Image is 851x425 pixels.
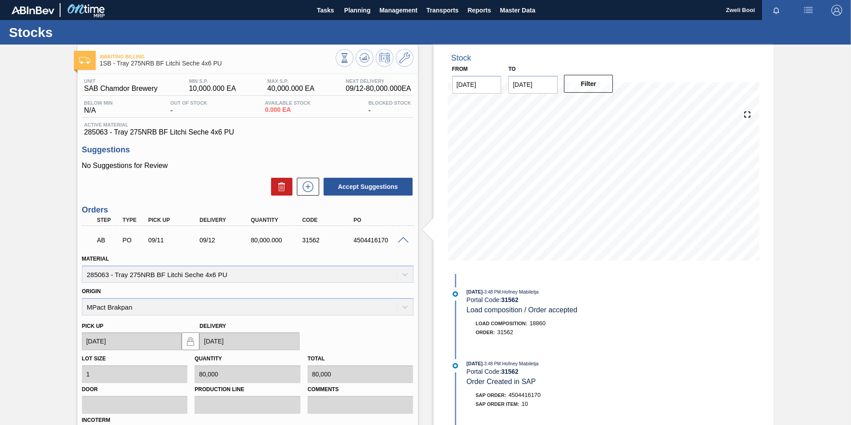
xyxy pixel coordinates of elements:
span: Tasks [316,5,335,16]
div: Step [95,217,122,223]
span: [DATE] [466,361,482,366]
label: Pick up [82,323,104,329]
img: atual [453,291,458,297]
span: SAB Chamdor Brewery [84,85,158,93]
label: Comments [308,383,413,396]
div: 4504416170 [351,237,409,244]
span: Order Created in SAP [466,378,536,385]
label: Quantity [195,356,222,362]
button: Accept Suggestions [324,178,413,196]
span: Awaiting Billing [100,54,336,59]
div: 09/11/2025 [146,237,203,244]
div: Portal Code: [466,296,678,303]
img: atual [453,363,458,368]
span: 0.000 EA [265,106,311,113]
span: 285063 - Tray 275NRB BF Litchi Seche 4x6 PU [84,128,411,136]
span: MAX S.P. [267,78,315,84]
div: PO [351,217,409,223]
label: Production Line [195,383,300,396]
div: 31562 [300,237,357,244]
span: Planning [344,5,370,16]
strong: 31562 [501,368,519,375]
span: Load Composition : [476,321,527,326]
span: Out Of Stock [170,100,207,106]
span: SAP Order: [476,392,507,398]
label: From [452,66,468,72]
div: Purchase order [120,237,147,244]
h3: Suggestions [82,145,413,155]
span: : Hofney Mabiletja [501,361,539,366]
div: N/A [82,100,115,114]
span: Unit [84,78,158,84]
span: - 3:48 PM [483,290,501,294]
span: Order : [476,330,495,335]
span: Blocked Stock [369,100,411,106]
p: AB [97,237,119,244]
label: to [508,66,515,72]
span: SAP Order Item: [476,401,519,407]
button: Schedule Inventory [376,49,393,67]
button: Go to Master Data / General [396,49,413,67]
img: Logout [831,5,842,16]
img: Ícone [79,57,90,64]
div: Delete Suggestions [267,178,292,196]
span: 1SB - Tray 275NRB BF Litchi Seche 4x6 PU [100,60,336,67]
label: Origin [82,288,101,294]
button: Notifications [762,4,790,16]
label: Lot size [82,356,106,362]
span: Management [379,5,417,16]
button: Filter [564,75,613,93]
h3: Orders [82,205,413,215]
span: 31562 [497,329,513,335]
h1: Stocks [9,27,167,37]
div: Awaiting Billing [95,230,122,250]
div: - [366,100,413,114]
span: Active Material [84,122,411,127]
span: [DATE] [466,289,482,294]
span: Below Min [84,100,113,106]
div: 80,000.000 [249,237,306,244]
span: 10,000.000 EA [189,85,236,93]
button: Update Chart [356,49,373,67]
input: mm/dd/yyyy [452,76,502,94]
span: Reports [467,5,491,16]
img: locked [185,336,196,347]
div: Code [300,217,357,223]
label: Total [308,356,325,362]
label: Door [82,383,188,396]
label: Delivery [199,323,226,329]
div: Delivery [197,217,255,223]
button: Stocks Overview [336,49,353,67]
span: : Hofney Mabiletja [501,289,539,294]
div: Type [120,217,147,223]
img: TNhmsLtSVTkK8tSr43FrP2fwEKptu5GPRR3wAAAABJRU5ErkJggg== [12,6,54,14]
input: mm/dd/yyyy [199,332,300,350]
img: userActions [803,5,814,16]
span: MIN S.P. [189,78,236,84]
span: 10 [522,400,528,407]
label: Incoterm [82,417,110,423]
div: New suggestion [292,178,319,196]
div: Stock [451,53,471,63]
div: Portal Code: [466,368,678,375]
label: Material [82,256,109,262]
span: Available Stock [265,100,311,106]
span: Next Delivery [346,78,411,84]
div: 09/12/2025 [197,237,255,244]
input: mm/dd/yyyy [82,332,182,350]
div: - [168,100,210,114]
span: Load composition / Order accepted [466,306,577,314]
span: Master Data [500,5,535,16]
span: 09/12 - 80,000.000 EA [346,85,411,93]
span: 4504416170 [508,392,540,398]
strong: 31562 [501,296,519,303]
span: Transports [426,5,458,16]
p: No Suggestions for Review [82,162,413,170]
input: mm/dd/yyyy [508,76,558,94]
div: Accept Suggestions [319,177,413,196]
span: - 3:48 PM [483,361,501,366]
span: 18860 [530,320,546,327]
span: 40,000.000 EA [267,85,315,93]
button: locked [182,332,199,350]
div: Quantity [249,217,306,223]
